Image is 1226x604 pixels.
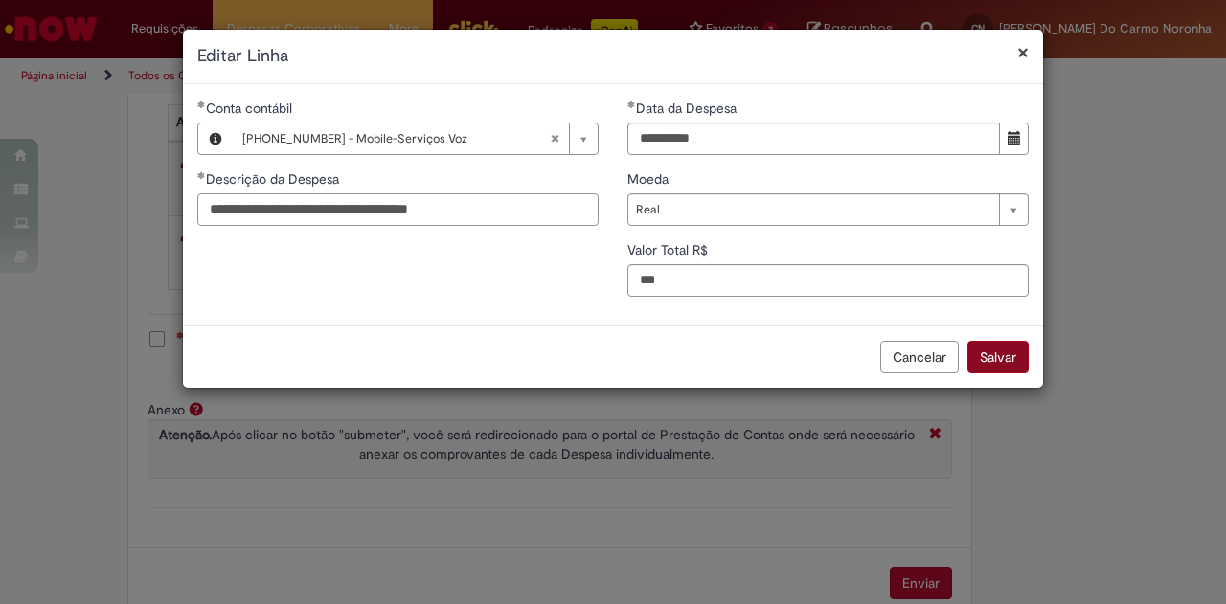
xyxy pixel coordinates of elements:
[197,193,599,226] input: Descrição da Despesa
[540,123,569,154] abbr: Limpar campo Conta contábil
[627,101,636,108] span: Obrigatório Preenchido
[636,100,740,117] span: Data da Despesa
[206,170,343,188] span: Descrição da Despesa
[242,123,550,154] span: [PHONE_NUMBER] - Mobile-Serviços Voz
[206,100,296,117] span: Conta contábil, 6105014 - Mobile-Serviços Voz
[627,170,672,188] span: Moeda
[999,123,1029,155] button: Mostrar calendário para Data da Despesa
[880,341,959,373] button: Cancelar
[197,44,1029,69] h2: Editar Linha
[627,241,712,258] span: Valor Total R$
[197,171,206,179] span: Obrigatório Preenchido
[197,101,206,108] span: Obrigatório Preenchido
[967,341,1029,373] button: Salvar
[627,264,1029,297] input: Valor Total R$
[198,123,233,154] button: Conta contábil, Visualizar este registro 6105014 - Mobile-Serviços Voz
[636,194,989,225] span: Real
[1017,42,1029,62] button: Fechar modal
[627,123,1000,155] input: Data da Despesa 05 January 2025 Sunday
[233,123,598,154] a: [PHONE_NUMBER] - Mobile-Serviços VozLimpar campo Conta contábil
